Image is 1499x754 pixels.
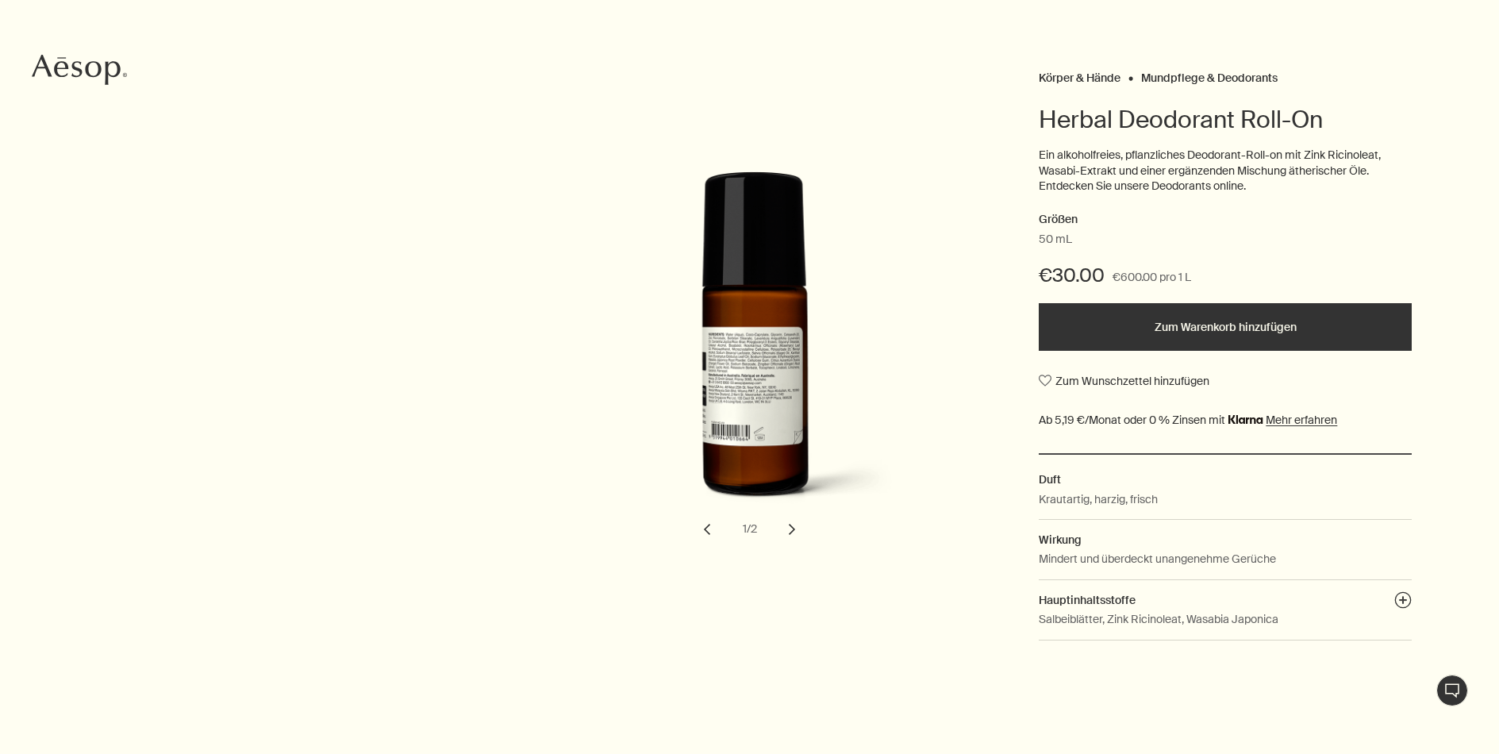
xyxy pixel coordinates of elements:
[1039,104,1412,136] h1: Herbal Deodorant Roll-On
[1394,591,1412,614] button: Hauptinhaltsstoffe
[1436,675,1468,706] button: Live-Support Chat
[1039,210,1412,229] h2: Größen
[1039,531,1412,548] h2: Wirkung
[580,171,929,527] img: Back of Herbal Déodorant Roll-On in amber glass bottle
[500,171,1000,547] div: Herbal Deodorant Roll-On
[1039,593,1136,607] span: Hauptinhaltsstoffe
[1039,550,1276,567] p: Mindert und überdeckt unangenehme Gerüche
[1113,268,1191,287] span: €600.00 pro 1 L
[1039,232,1072,248] span: 50 mL
[1039,71,1120,78] a: Körper & Hände
[1039,471,1412,488] h2: Duft
[1039,148,1412,194] p: Ein alkoholfreies, pflanzliches Deodorant-Roll-on mit Zink Ricinoleat, Wasabi-Extrakt und einer e...
[774,512,809,547] button: next slide
[1141,71,1278,78] a: Mundpflege & Deodorants
[1039,367,1209,395] button: Zum Wunschzettel hinzufügen
[1039,610,1278,628] p: Salbeiblätter, Zink Ricinoleat, Wasabia Japonica
[690,512,725,547] button: previous slide
[1039,490,1158,508] p: Krautartig, harzig, frisch
[32,54,127,86] svg: Aesop
[28,50,131,94] a: Aesop
[1039,303,1412,351] button: Zum Warenkorb hinzufügen - €30.00
[1039,263,1105,288] span: €30.00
